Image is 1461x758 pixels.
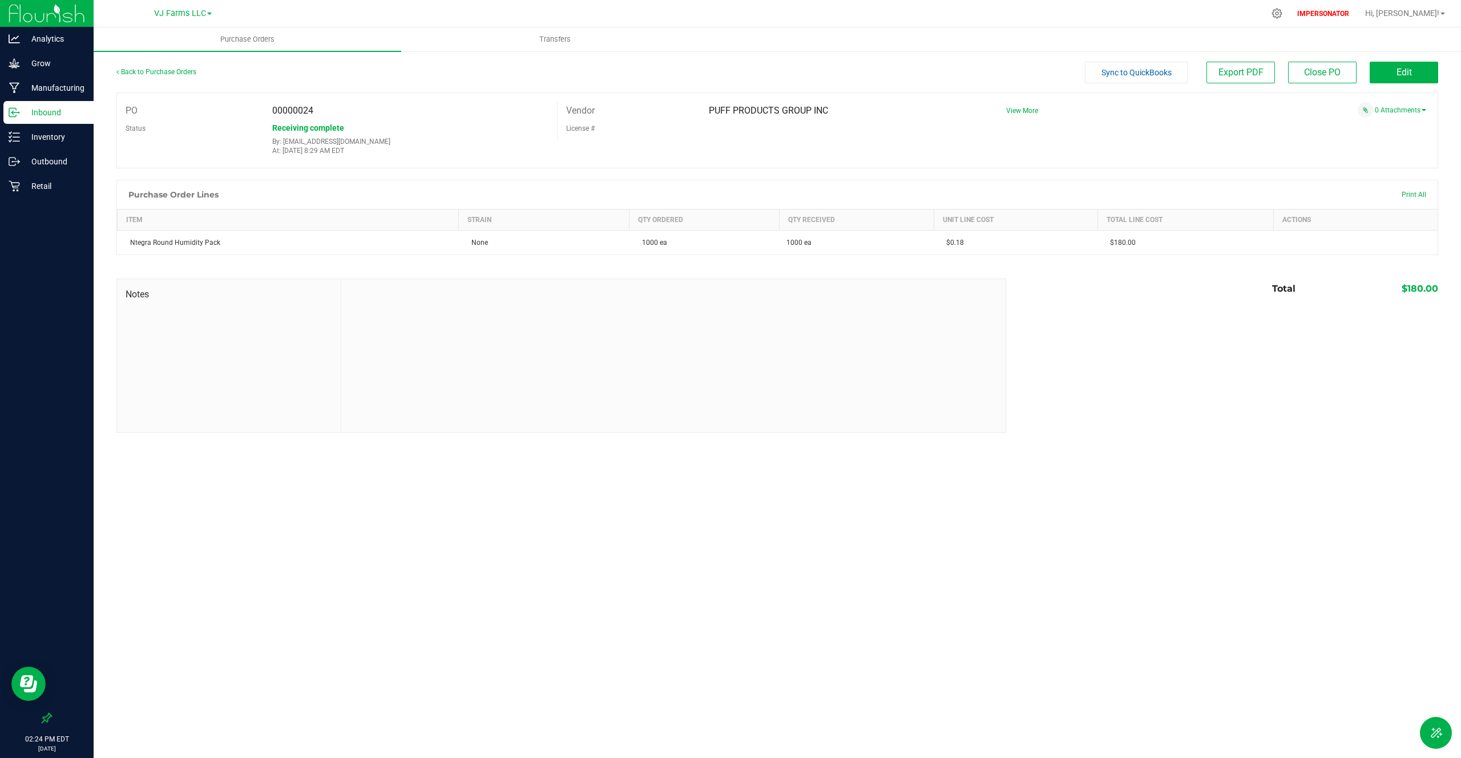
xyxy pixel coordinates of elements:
[116,68,196,76] a: Back to Purchase Orders
[118,209,459,231] th: Item
[1085,62,1188,83] button: Sync to QuickBooks
[1397,67,1412,78] span: Edit
[1304,67,1341,78] span: Close PO
[1218,67,1264,78] span: Export PDF
[1206,62,1275,83] button: Export PDF
[1288,62,1357,83] button: Close PO
[1402,191,1426,199] span: Print All
[9,33,20,45] inline-svg: Analytics
[1358,102,1373,118] span: Attach a document
[20,57,88,70] p: Grow
[126,288,332,301] span: Notes
[20,130,88,144] p: Inventory
[786,237,812,248] span: 1000 ea
[9,156,20,167] inline-svg: Outbound
[9,58,20,69] inline-svg: Grow
[1365,9,1439,18] span: Hi, [PERSON_NAME]!
[941,239,964,247] span: $0.18
[9,180,20,192] inline-svg: Retail
[1006,107,1038,115] a: View More
[934,209,1097,231] th: Unit Line Cost
[1097,209,1274,231] th: Total Line Cost
[1272,283,1295,294] span: Total
[20,179,88,193] p: Retail
[9,107,20,118] inline-svg: Inbound
[20,106,88,119] p: Inbound
[124,237,452,248] div: Ntegra Round Humidity Pack
[629,209,780,231] th: Qty Ordered
[636,239,667,247] span: 1000 ea
[20,81,88,95] p: Manufacturing
[20,155,88,168] p: Outbound
[272,123,344,132] span: Receiving complete
[5,734,88,744] p: 02:24 PM EDT
[20,32,88,46] p: Analytics
[1420,717,1452,749] button: Toggle Menu
[1370,62,1438,83] button: Edit
[566,120,595,137] label: License #
[272,138,548,146] p: By: [EMAIL_ADDRESS][DOMAIN_NAME]
[1293,9,1354,19] p: IMPERSONATOR
[9,82,20,94] inline-svg: Manufacturing
[1270,8,1284,19] div: Manage settings
[11,667,46,701] iframe: Resource center
[1402,283,1438,294] span: $180.00
[1375,106,1426,114] a: 0 Attachments
[466,239,488,247] span: None
[126,102,138,119] label: PO
[205,34,290,45] span: Purchase Orders
[154,9,206,18] span: VJ Farms LLC
[401,27,709,51] a: Transfers
[780,209,934,231] th: Qty Received
[272,105,313,116] span: 00000024
[9,131,20,143] inline-svg: Inventory
[1274,209,1438,231] th: Actions
[459,209,629,231] th: Strain
[126,120,146,137] label: Status
[41,712,53,724] label: Pin the sidebar to full width on large screens
[128,190,219,199] h1: Purchase Order Lines
[1104,239,1136,247] span: $180.00
[272,147,548,155] p: At: [DATE] 8:29 AM EDT
[94,27,401,51] a: Purchase Orders
[1101,68,1172,77] span: Sync to QuickBooks
[709,105,828,116] span: PUFF PRODUCTS GROUP INC
[524,34,586,45] span: Transfers
[5,744,88,753] p: [DATE]
[566,102,595,119] label: Vendor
